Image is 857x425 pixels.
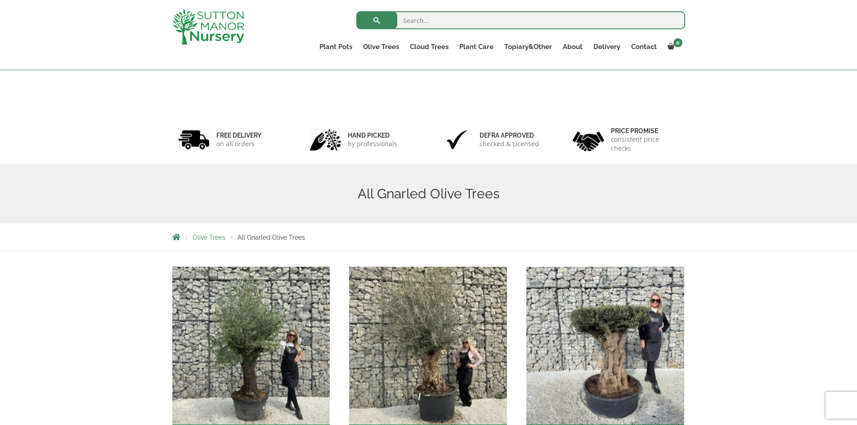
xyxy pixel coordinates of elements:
[216,139,261,148] p: on all orders
[499,40,557,53] a: Topiary&Other
[348,139,397,148] p: by professionals
[356,11,685,29] input: Search...
[454,40,499,53] a: Plant Care
[441,128,473,151] img: 3.jpg
[172,233,685,241] nav: Breadcrumbs
[480,131,539,139] h6: Defra approved
[588,40,626,53] a: Delivery
[172,9,244,45] img: logo
[172,267,330,425] img: Gnarled Olive Trees (Bella Range)
[573,126,604,153] img: 4.jpg
[611,135,679,153] p: consistent price checks
[358,40,404,53] a: Olive Trees
[526,267,684,425] img: Plateau Olive Trees (Mesa Range)
[238,234,305,241] span: All Gnarled Olive Trees
[611,127,679,135] h6: Price promise
[172,186,685,202] h1: All Gnarled Olive Trees
[348,131,397,139] h6: hand picked
[404,40,454,53] a: Cloud Trees
[480,139,539,148] p: checked & Licensed
[216,131,261,139] h6: FREE DELIVERY
[178,128,210,151] img: 1.jpg
[557,40,588,53] a: About
[193,234,225,241] a: Olive Trees
[662,40,685,53] a: 0
[626,40,662,53] a: Contact
[349,267,507,425] img: Gnarled Olive Trees (Grande Range)
[310,128,341,151] img: 2.jpg
[314,40,358,53] a: Plant Pots
[673,38,682,47] span: 0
